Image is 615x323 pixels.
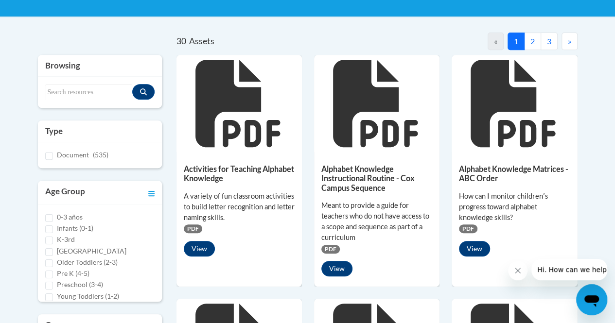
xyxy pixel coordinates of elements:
[576,284,607,315] iframe: Button to launch messaging window
[132,84,155,100] button: Search resources
[562,33,578,50] button: Next
[45,84,132,101] input: Search resources
[184,164,295,183] h5: Activities for Teaching Alphabet Knowledge
[184,241,215,256] button: View
[6,7,79,15] span: Hi. How can we help?
[45,186,85,199] h3: Age Group
[508,33,525,50] button: 1
[568,36,571,46] span: »
[184,224,202,233] span: PDF
[459,191,570,223] div: How can I monitor childrenʹs progress toward alphabet knowledge skills?
[459,241,490,256] button: View
[508,261,527,280] iframe: Close message
[57,268,89,279] label: Pre K (4-5)
[321,200,432,243] div: Meant to provide a guide for teachers who do not have access to a scope and sequence as part of a...
[57,246,126,256] label: [GEOGRAPHIC_DATA]
[189,36,214,46] span: Assets
[57,257,118,268] label: Older Toddlers (2-3)
[541,33,558,50] button: 3
[57,234,75,245] label: K-3rd
[45,125,155,137] h3: Type
[459,164,570,183] h5: Alphabet Knowledge Matrices - ABC Order
[524,33,541,50] button: 2
[531,259,607,280] iframe: Message from company
[377,33,578,50] nav: Pagination Navigation
[184,191,295,223] div: A variety of fun classroom activities to build letter recognition and letter naming skills.
[93,151,108,159] span: (535)
[57,291,119,302] label: Young Toddlers (1-2)
[176,36,186,46] span: 30
[321,164,432,192] h5: Alphabet Knowledge Instructional Routine - Cox Campus Sequence
[57,223,93,234] label: Infants (0-1)
[459,224,477,233] span: PDF
[57,279,103,290] label: Preschool (3-4)
[148,186,155,199] a: Toggle collapse
[57,212,83,222] label: 0-3 años
[57,151,89,159] span: Document
[321,245,340,254] span: PDF
[321,261,352,276] button: View
[45,60,155,71] h3: Browsing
